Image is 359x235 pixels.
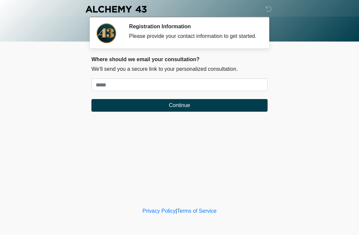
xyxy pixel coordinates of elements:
[91,65,268,73] p: We'll send you a secure link to your personalized consultation.
[85,5,147,13] img: Alchemy 43 Logo
[177,208,216,214] a: Terms of Service
[96,23,116,43] img: Agent Avatar
[143,208,176,214] a: Privacy Policy
[176,208,177,214] a: |
[129,32,258,40] div: Please provide your contact information to get started.
[129,23,258,30] h2: Registration Information
[91,99,268,112] button: Continue
[91,56,268,62] h2: Where should we email your consultation?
